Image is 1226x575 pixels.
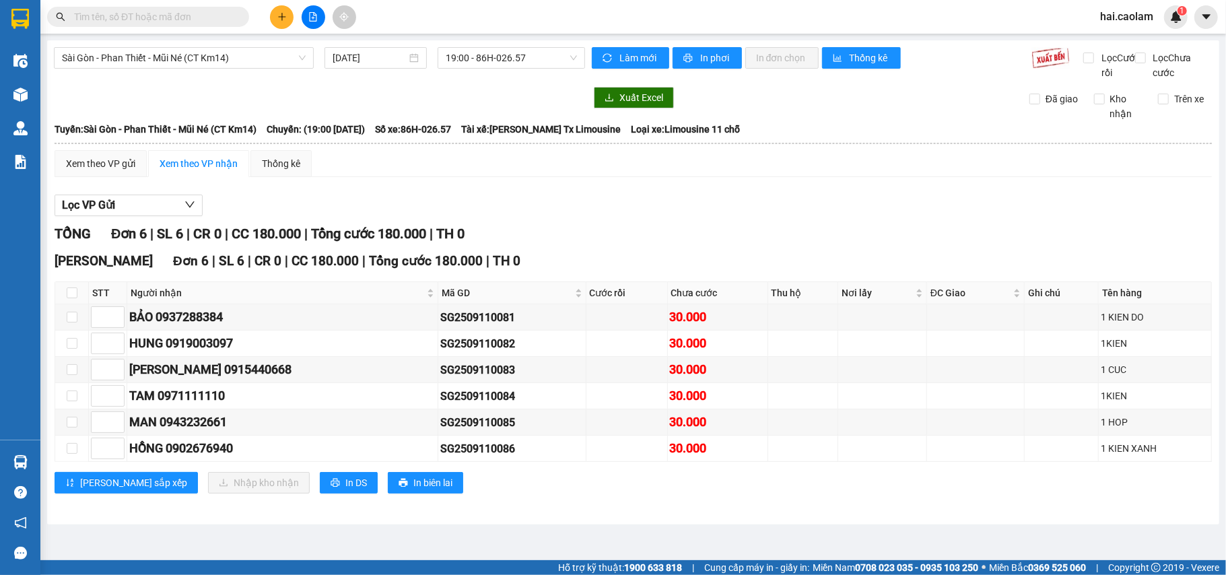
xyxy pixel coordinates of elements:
span: download [605,93,614,104]
span: Miền Bắc [989,560,1086,575]
button: Lọc VP Gửi [55,195,203,216]
th: Thu hộ [768,282,838,304]
span: Số xe: 86H-026.57 [375,122,451,137]
div: 1 HOP [1101,415,1209,430]
div: MAN 0943232661 [129,413,436,432]
div: 30.000 [670,439,765,458]
div: 1 KIEN DO [1101,310,1209,325]
span: Chuyến: (19:00 [DATE]) [267,122,365,137]
span: ĐC Giao [930,285,1011,300]
span: sync [603,53,614,64]
div: 30.000 [670,334,765,353]
b: Tuyến: Sài Gòn - Phan Thiết - Mũi Né (CT Km14) [55,124,257,135]
img: 9k= [1031,47,1070,69]
span: sort-ascending [65,478,75,489]
div: 30.000 [670,360,765,379]
div: HỒNG 0902676940 [129,439,436,458]
button: caret-down [1194,5,1218,29]
span: | [362,253,366,269]
span: Đơn 6 [173,253,209,269]
span: | [225,226,228,242]
td: SG2509110084 [438,383,586,409]
div: Thống kê [262,156,300,171]
button: syncLàm mới [592,47,669,69]
th: Chưa cước [668,282,768,304]
span: CC 180.000 [232,226,301,242]
div: Xem theo VP gửi [66,156,135,171]
img: solution-icon [13,155,28,169]
input: Tìm tên, số ĐT hoặc mã đơn [74,9,233,24]
strong: 0708 023 035 - 0935 103 250 [855,562,978,573]
button: aim [333,5,356,29]
span: Loại xe: Limousine 11 chỗ [631,122,740,137]
span: Sài Gòn - Phan Thiết - Mũi Né (CT Km14) [62,48,306,68]
img: warehouse-icon [13,121,28,135]
td: SG2509110081 [438,304,586,331]
strong: 0369 525 060 [1028,562,1086,573]
span: | [150,226,154,242]
span: message [14,547,27,560]
th: Tên hàng [1099,282,1212,304]
div: BẢO 0937288384 [129,308,436,327]
button: plus [270,5,294,29]
div: SG2509110081 [440,309,584,326]
span: question-circle [14,486,27,499]
div: 1 KIEN XANH [1101,441,1209,456]
span: TH 0 [436,226,465,242]
th: Ghi chú [1025,282,1099,304]
img: warehouse-icon [13,88,28,102]
div: 30.000 [670,413,765,432]
div: HUNG 0919003097 [129,334,436,353]
span: aim [339,12,349,22]
span: Hỗ trợ kỹ thuật: [558,560,682,575]
img: icon-new-feature [1170,11,1182,23]
span: printer [683,53,695,64]
span: | [248,253,251,269]
div: 1 CUC [1101,362,1209,377]
span: [PERSON_NAME] sắp xếp [80,475,187,490]
span: | [1096,560,1098,575]
div: 1KIEN [1101,336,1209,351]
img: warehouse-icon [13,455,28,469]
span: 19:00 - 86H-026.57 [446,48,577,68]
span: TỔNG [55,226,91,242]
span: Lọc Chưa cước [1148,50,1213,80]
span: Miền Nam [813,560,978,575]
span: Tổng cước 180.000 [311,226,426,242]
span: file-add [308,12,318,22]
span: ⚪️ [982,565,986,570]
span: SL 6 [219,253,244,269]
span: Xuất Excel [619,90,663,105]
td: SG2509110083 [438,357,586,383]
button: printerIn DS [320,472,378,494]
span: TH 0 [493,253,520,269]
span: CR 0 [193,226,222,242]
strong: 1900 633 818 [624,562,682,573]
button: sort-ascending[PERSON_NAME] sắp xếp [55,472,198,494]
span: search [56,12,65,22]
span: Tài xế: [PERSON_NAME] Tx Limousine [461,122,621,137]
button: printerIn phơi [673,47,742,69]
div: 30.000 [670,308,765,327]
th: Cước rồi [586,282,668,304]
div: SG2509110083 [440,362,584,378]
th: STT [89,282,127,304]
div: TAM 0971111110 [129,386,436,405]
button: printerIn biên lai [388,472,463,494]
div: [PERSON_NAME] 0915440668 [129,360,436,379]
span: Lọc VP Gửi [62,197,115,213]
span: In biên lai [413,475,452,490]
span: 1 [1180,6,1184,15]
span: In DS [345,475,367,490]
span: Lọc Cước rồi [1096,50,1142,80]
span: Cung cấp máy in - giấy in: [704,560,809,575]
span: plus [277,12,287,22]
td: SG2509110082 [438,331,586,357]
span: Thống kê [850,50,890,65]
span: | [692,560,694,575]
td: SG2509110085 [438,409,586,436]
img: warehouse-icon [13,54,28,68]
input: 11/09/2025 [333,50,407,65]
span: Kho nhận [1105,92,1149,121]
span: | [285,253,288,269]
